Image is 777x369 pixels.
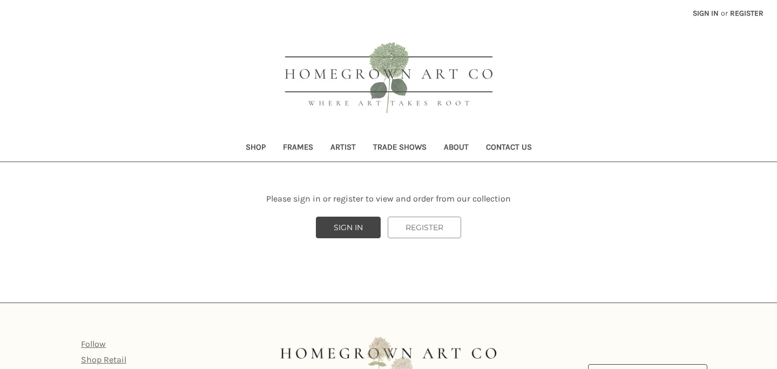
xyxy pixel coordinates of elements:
img: HOMEGROWN ART CO [267,30,510,128]
a: Follow [81,339,106,349]
a: SIGN IN [316,217,381,238]
span: Please sign in or register to view and order from our collection [266,193,511,204]
a: Contact Us [477,135,540,162]
span: or [720,8,729,19]
a: Trade Shows [364,135,435,162]
a: REGISTER [388,217,461,238]
a: About [435,135,477,162]
a: Shop [237,135,274,162]
a: Artist [322,135,364,162]
a: Shop Retail [81,354,126,365]
a: Frames [274,135,322,162]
